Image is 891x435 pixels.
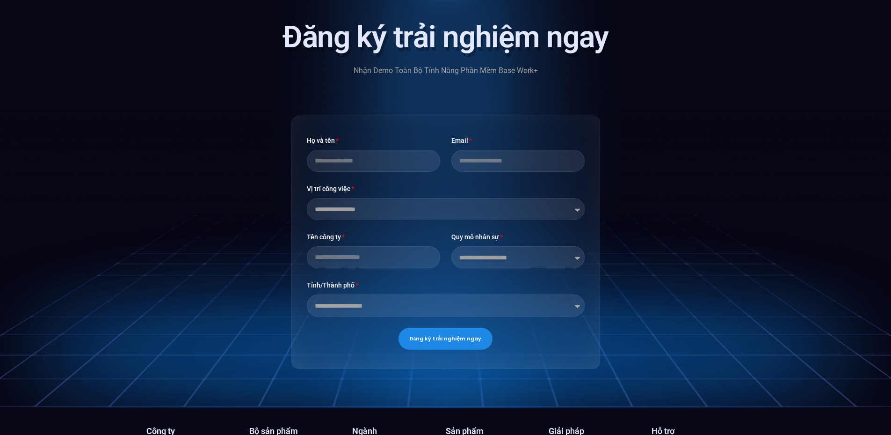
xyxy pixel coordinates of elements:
[307,231,345,246] label: Tên công ty
[283,21,608,54] div: Đăng ký trải nghiệm ngay
[451,135,472,150] label: Email
[354,65,538,76] p: Nhận Demo Toàn Bộ Tính Năng Phần Mềm Base Work+
[410,336,481,341] span: Đăng ký trải nghiệm ngay
[451,231,503,246] label: Quy mô nhân sự
[307,135,585,361] form: Biểu mẫu mới
[307,183,355,198] label: Vị trí công việc
[307,280,359,295] label: Tỉnh/Thành phố
[307,135,339,150] label: Họ và tên
[398,328,493,350] button: Đăng ký trải nghiệm ngay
